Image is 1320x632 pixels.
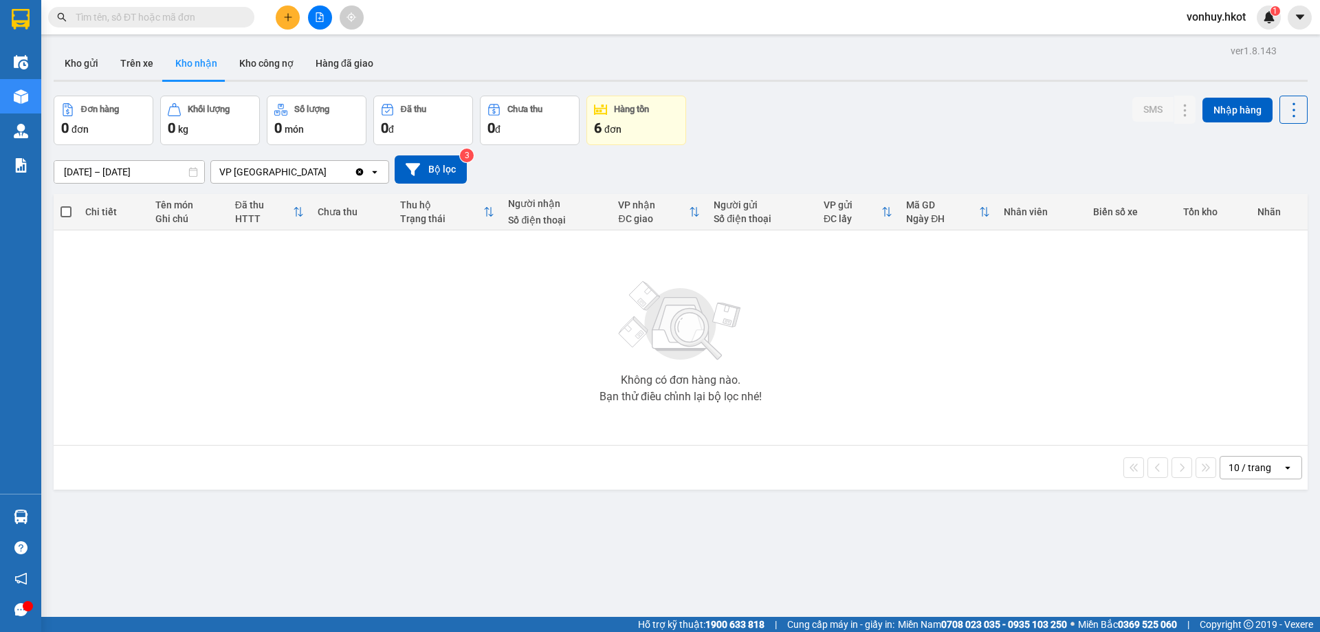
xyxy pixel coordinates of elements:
[1070,622,1075,627] span: ⚪️
[235,199,293,210] div: Đã thu
[400,213,483,224] div: Trạng thái
[1078,617,1177,632] span: Miền Bắc
[614,105,649,114] div: Hàng tồn
[638,617,764,632] span: Hỗ trợ kỹ thuật:
[14,572,27,585] span: notification
[400,199,483,210] div: Thu hộ
[1187,617,1189,632] span: |
[81,105,119,114] div: Đơn hàng
[941,619,1067,630] strong: 0708 023 035 - 0935 103 250
[57,12,67,22] span: search
[14,541,27,554] span: question-circle
[611,194,707,230] th: Toggle SortBy
[54,161,204,183] input: Select a date range.
[276,6,300,30] button: plus
[14,55,28,69] img: warehouse-icon
[85,206,142,217] div: Chi tiết
[1118,619,1177,630] strong: 0369 525 060
[54,96,153,145] button: Đơn hàng0đơn
[228,47,305,80] button: Kho công nợ
[340,6,364,30] button: aim
[817,194,899,230] th: Toggle SortBy
[388,124,394,135] span: đ
[308,6,332,30] button: file-add
[14,510,28,524] img: warehouse-icon
[393,194,501,230] th: Toggle SortBy
[1288,6,1312,30] button: caret-down
[14,89,28,104] img: warehouse-icon
[168,120,175,136] span: 0
[155,199,221,210] div: Tên món
[1183,206,1244,217] div: Tồn kho
[14,603,27,616] span: message
[283,12,293,22] span: plus
[14,124,28,138] img: warehouse-icon
[495,124,500,135] span: đ
[487,120,495,136] span: 0
[906,213,979,224] div: Ngày ĐH
[54,47,109,80] button: Kho gửi
[294,105,329,114] div: Số lượng
[381,120,388,136] span: 0
[285,124,304,135] span: món
[1282,462,1293,473] svg: open
[1004,206,1079,217] div: Nhân viên
[586,96,686,145] button: Hàng tồn6đơn
[401,105,426,114] div: Đã thu
[604,124,621,135] span: đơn
[274,120,282,136] span: 0
[14,158,28,173] img: solution-icon
[373,96,473,145] button: Đã thu0đ
[1132,97,1174,122] button: SMS
[160,96,260,145] button: Khối lượng0kg
[508,198,604,209] div: Người nhận
[906,199,979,210] div: Mã GD
[1244,620,1253,629] span: copyright
[1202,98,1273,122] button: Nhập hàng
[235,213,293,224] div: HTTT
[1093,206,1169,217] div: Biển số xe
[315,12,324,22] span: file-add
[354,166,365,177] svg: Clear value
[155,213,221,224] div: Ghi chú
[824,213,881,224] div: ĐC lấy
[328,165,329,179] input: Selected VP Đà Nẵng.
[460,149,474,162] sup: 3
[618,213,689,224] div: ĐC giao
[1294,11,1306,23] span: caret-down
[612,273,749,369] img: svg+xml;base64,PHN2ZyBjbGFzcz0ibGlzdC1wbHVnX19zdmciIHhtbG5zPSJodHRwOi8vd3d3LnczLm9yZy8yMDAwL3N2Zy...
[318,206,386,217] div: Chưa thu
[618,199,689,210] div: VP nhận
[164,47,228,80] button: Kho nhận
[267,96,366,145] button: Số lượng0món
[369,166,380,177] svg: open
[775,617,777,632] span: |
[824,199,881,210] div: VP gửi
[621,375,740,386] div: Không có đơn hàng nào.
[714,213,810,224] div: Số điện thoại
[109,47,164,80] button: Trên xe
[1229,461,1271,475] div: 10 / trang
[305,47,384,80] button: Hàng đã giao
[346,12,356,22] span: aim
[1257,206,1301,217] div: Nhãn
[228,194,311,230] th: Toggle SortBy
[787,617,894,632] span: Cung cấp máy in - giấy in:
[899,194,997,230] th: Toggle SortBy
[188,105,230,114] div: Khối lượng
[705,619,764,630] strong: 1900 633 818
[594,120,602,136] span: 6
[898,617,1067,632] span: Miền Nam
[1176,8,1257,25] span: vonhuy.hkot
[508,215,604,226] div: Số điện thoại
[1231,43,1277,58] div: ver 1.8.143
[507,105,542,114] div: Chưa thu
[219,165,327,179] div: VP [GEOGRAPHIC_DATA]
[71,124,89,135] span: đơn
[1270,6,1280,16] sup: 1
[714,199,810,210] div: Người gửi
[1263,11,1275,23] img: icon-new-feature
[395,155,467,184] button: Bộ lọc
[178,124,188,135] span: kg
[76,10,238,25] input: Tìm tên, số ĐT hoặc mã đơn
